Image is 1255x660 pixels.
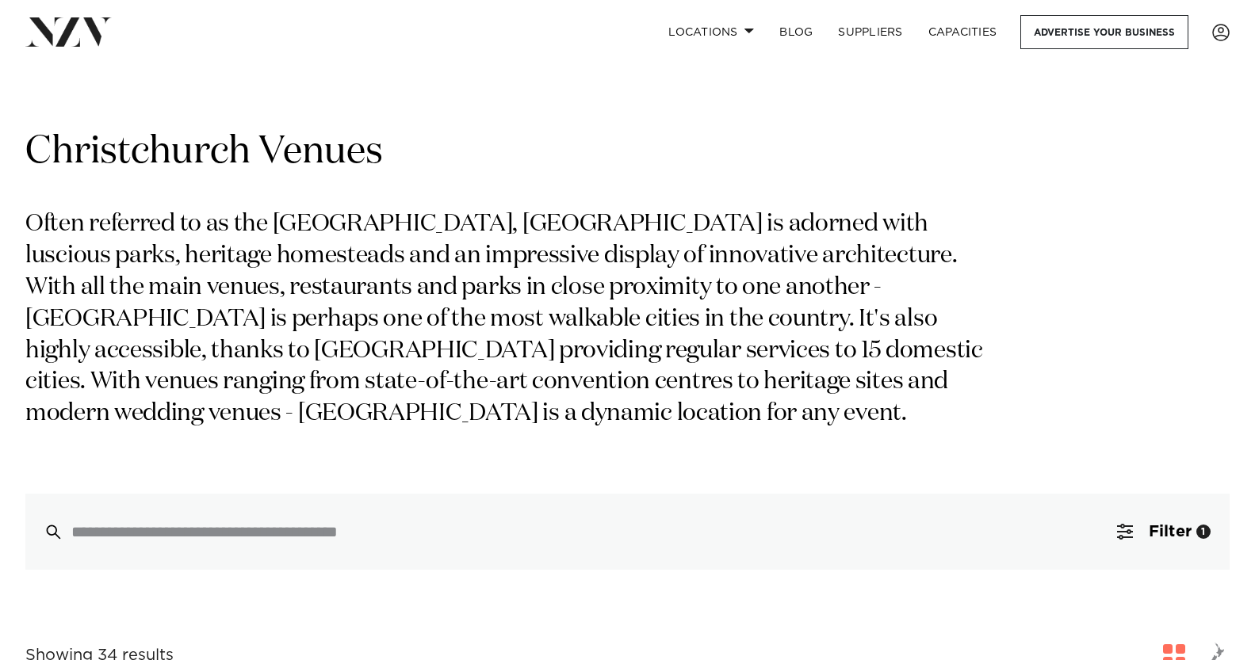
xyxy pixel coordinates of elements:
[1020,15,1188,49] a: Advertise your business
[25,17,112,46] img: nzv-logo.png
[767,15,825,49] a: BLOG
[25,209,1005,430] p: Often referred to as the [GEOGRAPHIC_DATA], [GEOGRAPHIC_DATA] is adorned with luscious parks, her...
[1098,494,1230,570] button: Filter1
[1196,525,1211,539] div: 1
[25,128,1230,177] h1: Christchurch Venues
[656,15,767,49] a: Locations
[916,15,1010,49] a: Capacities
[1149,524,1192,540] span: Filter
[825,15,915,49] a: SUPPLIERS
